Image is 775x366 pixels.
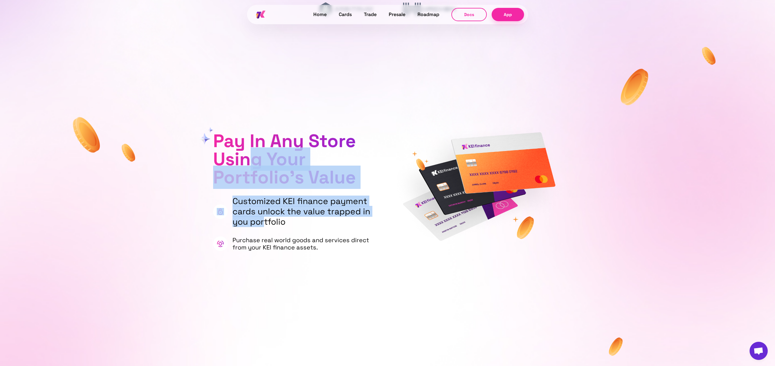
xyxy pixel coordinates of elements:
[417,11,439,18] a: Roadmap
[232,196,380,227] p: Customized KEI finance payment cards unlock the value trapped in you portfolio
[417,121,567,227] img: gold.png
[217,208,224,215] img: crypotocurrency
[389,11,405,18] a: Presale
[339,11,352,18] a: Cards
[213,129,356,153] span: Pay In Any Store
[199,127,213,145] img: stars.png
[213,147,306,171] span: Using Your
[750,342,768,360] a: Open chat
[313,11,327,18] a: Home
[510,214,540,241] img: left-coin-2.png
[451,8,487,21] button: Docs
[387,137,537,246] img: black.png
[217,240,224,247] img: crypotocurrency
[412,151,429,172] img: right-coin-1.png
[256,11,265,19] img: kei
[364,11,377,18] a: Trade
[492,8,524,21] a: App
[232,236,380,251] p: Purchase real world goods and services direct from your KEI finance assets.
[213,166,356,189] span: Portfolio's Value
